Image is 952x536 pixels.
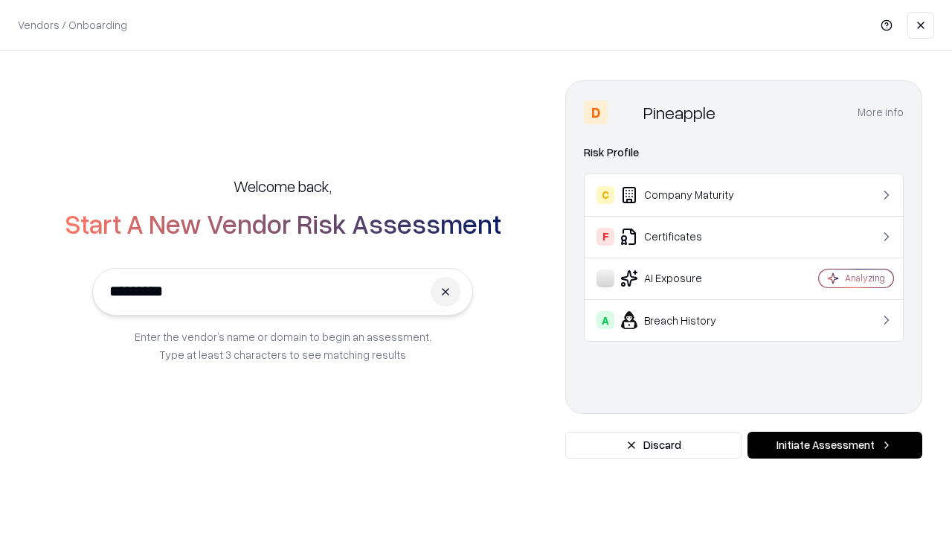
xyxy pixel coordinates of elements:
[596,186,614,204] div: C
[596,228,774,246] div: Certificates
[18,17,127,33] p: Vendors / Onboarding
[596,311,614,329] div: A
[135,328,431,363] p: Enter the vendor’s name or domain to begin an assessment. Type at least 3 characters to see match...
[596,311,774,329] div: Breach History
[596,269,774,287] div: AI Exposure
[584,144,904,162] div: Risk Profile
[596,186,774,204] div: Company Maturity
[584,100,608,124] div: D
[565,432,742,459] button: Discard
[234,176,332,197] h5: Welcome back,
[858,99,904,126] button: More info
[596,228,614,246] div: F
[845,272,885,284] div: Analyzing
[614,100,637,124] img: Pineapple
[65,208,501,238] h2: Start A New Vendor Risk Assessment
[747,432,922,459] button: Initiate Assessment
[643,100,715,124] div: Pineapple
